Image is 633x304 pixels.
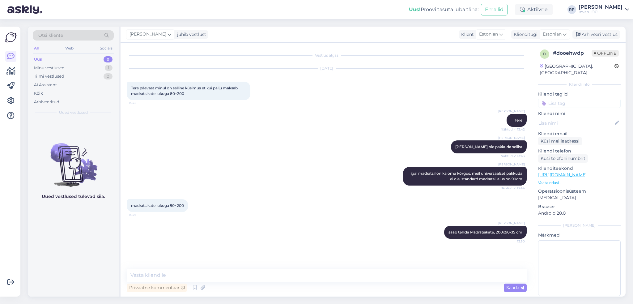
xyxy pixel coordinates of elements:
p: Kliendi nimi [538,110,621,117]
span: Nähtud ✓ 13:42 [501,127,525,132]
span: madratsikate lukuga 90×200 [131,203,184,208]
div: All [33,44,40,52]
div: Privaatne kommentaar [127,284,187,292]
span: 13:50 [502,239,525,244]
div: 1 [105,65,113,71]
div: Invaru OÜ [579,10,622,15]
div: Arhiveeri vestlus [572,30,620,39]
div: Minu vestlused [34,65,65,71]
div: Proovi tasuta juba täna: [409,6,478,13]
div: Klienditugi [511,31,537,38]
span: Nähtud ✓ 13:43 [501,154,525,158]
input: Lisa nimi [538,120,614,126]
span: [PERSON_NAME] [498,221,525,225]
b: Uus! [409,6,421,12]
div: Kliendi info [538,82,621,87]
span: igal madratsil on ka oma kõrgus, meil universaalset pakkuda ei ole, standard madratsi laius on 90cm [411,171,523,181]
img: No chats [28,132,119,188]
p: Kliendi telefon [538,148,621,154]
div: 0 [104,73,113,79]
div: Aktiivne [515,4,553,15]
div: Kõik [34,90,43,96]
div: Socials [99,44,114,52]
span: 13:42 [129,101,152,105]
span: Uued vestlused [59,110,88,115]
img: Askly Logo [5,32,17,43]
span: Estonian [543,31,562,38]
p: [MEDICAL_DATA] [538,195,621,201]
span: Estonian [479,31,498,38]
div: # dooehwdp [553,49,592,57]
p: Kliendi tag'id [538,91,621,97]
div: juhib vestlust [175,31,206,38]
div: RP [567,5,576,14]
span: Tere [515,118,522,122]
p: Klienditeekond [538,165,621,172]
span: Saada [506,285,524,290]
p: Android 28.0 [538,210,621,216]
span: [PERSON_NAME] [130,31,166,38]
span: [PERSON_NAME] ole pakkuda sellist [455,144,522,149]
span: [PERSON_NAME] [498,109,525,113]
div: AI Assistent [34,82,57,88]
span: Tere päevast minul on selline küsimus et kui palju maksab madratsikate lukuga 80×200 [131,86,239,96]
div: [GEOGRAPHIC_DATA], [GEOGRAPHIC_DATA] [540,63,614,76]
button: Emailid [481,4,508,15]
div: [PERSON_NAME] [538,223,621,228]
span: saab tellida Madratsikate, 200x90x15 cm [448,230,522,234]
p: Vaata edasi ... [538,180,621,186]
span: [PERSON_NAME] [498,162,525,167]
div: Küsi meiliaadressi [538,137,582,145]
span: 13:46 [129,212,152,217]
div: [PERSON_NAME] [579,5,622,10]
p: Kliendi email [538,131,621,137]
div: Arhiveeritud [34,99,59,105]
span: [PERSON_NAME] [498,135,525,140]
div: Tiimi vestlused [34,73,64,79]
p: Märkmed [538,232,621,238]
span: Nähtud ✓ 13:44 [500,186,525,191]
span: Offline [592,50,619,57]
div: Uus [34,56,42,62]
div: [DATE] [127,66,527,71]
p: Operatsioonisüsteem [538,188,621,195]
span: Otsi kliente [38,32,63,39]
div: 0 [104,56,113,62]
div: Web [64,44,75,52]
a: [URL][DOMAIN_NAME] [538,172,587,178]
div: Vestlus algas [127,53,527,58]
div: Küsi telefoninumbrit [538,154,588,163]
p: Uued vestlused tulevad siia. [42,193,105,200]
a: [PERSON_NAME]Invaru OÜ [579,5,629,15]
p: Brauser [538,203,621,210]
input: Lisa tag [538,99,621,108]
span: d [543,52,546,56]
div: Klient [459,31,474,38]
